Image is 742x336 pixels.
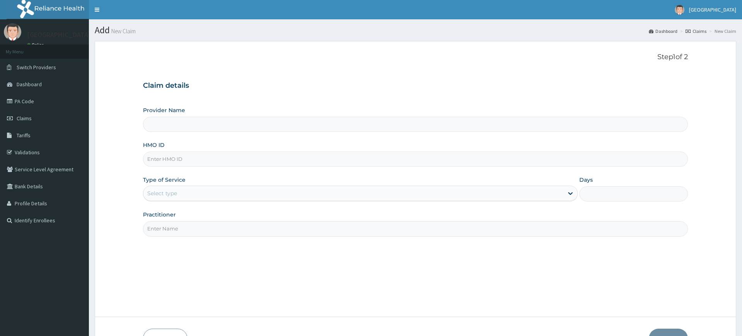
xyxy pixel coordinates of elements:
span: Tariffs [17,132,31,139]
a: Claims [686,28,706,34]
input: Enter HMO ID [143,152,688,167]
h3: Claim details [143,82,688,90]
span: Switch Providers [17,64,56,71]
label: HMO ID [143,141,165,149]
span: Dashboard [17,81,42,88]
a: Dashboard [649,28,677,34]
div: Select type [147,189,177,197]
label: Type of Service [143,176,185,184]
input: Enter Name [143,221,688,236]
img: User Image [4,23,21,41]
small: New Claim [110,28,136,34]
li: New Claim [707,28,736,34]
span: Claims [17,115,32,122]
p: [GEOGRAPHIC_DATA] [27,31,91,38]
label: Days [579,176,593,184]
label: Practitioner [143,211,176,218]
label: Provider Name [143,106,185,114]
a: Online [27,42,46,48]
span: [GEOGRAPHIC_DATA] [689,6,736,13]
h1: Add [95,25,736,35]
img: User Image [675,5,684,15]
p: Step 1 of 2 [143,53,688,61]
